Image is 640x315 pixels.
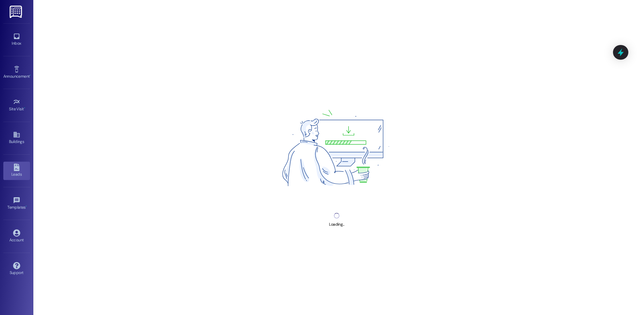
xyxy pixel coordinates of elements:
[3,260,30,278] a: Support
[24,106,25,110] span: •
[26,204,27,209] span: •
[30,73,31,78] span: •
[3,195,30,213] a: Templates •
[329,221,344,228] div: Loading...
[10,6,23,18] img: ResiDesk Logo
[3,227,30,245] a: Account
[3,96,30,114] a: Site Visit •
[3,31,30,49] a: Inbox
[3,162,30,180] a: Leads
[3,129,30,147] a: Buildings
